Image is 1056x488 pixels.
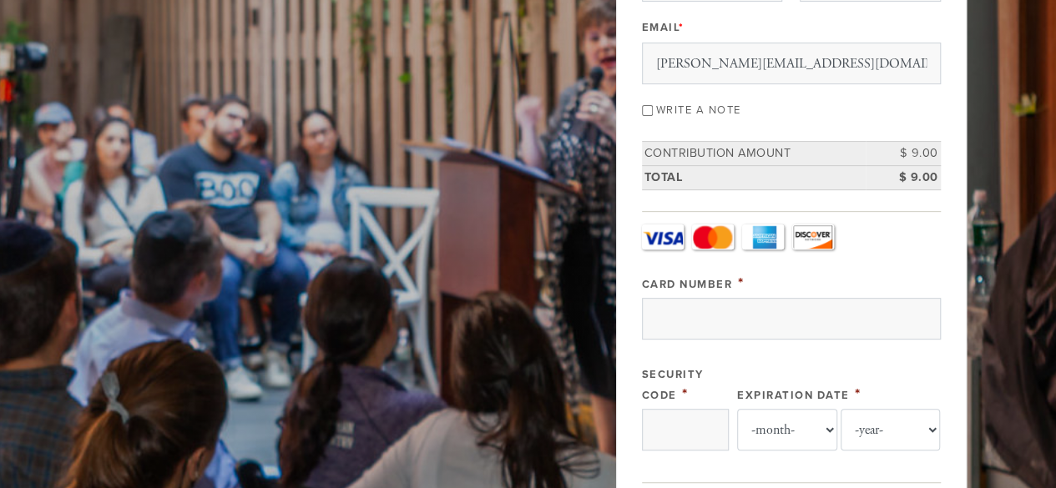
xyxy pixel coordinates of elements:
[642,165,866,189] td: Total
[692,224,734,249] a: MasterCard
[737,389,850,402] label: Expiration Date
[642,278,733,291] label: Card Number
[737,409,837,450] select: Expiration Date month
[866,142,941,166] td: $ 9.00
[866,165,941,189] td: $ 9.00
[855,385,861,403] span: This field is required.
[841,409,941,450] select: Expiration Date year
[642,142,866,166] td: Contribution Amount
[679,21,685,34] span: This field is required.
[642,368,704,402] label: Security Code
[738,274,745,292] span: This field is required.
[792,224,834,249] a: Discover
[642,20,685,35] label: Email
[742,224,784,249] a: Amex
[642,224,684,249] a: Visa
[682,385,689,403] span: This field is required.
[656,103,741,117] label: Write a note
